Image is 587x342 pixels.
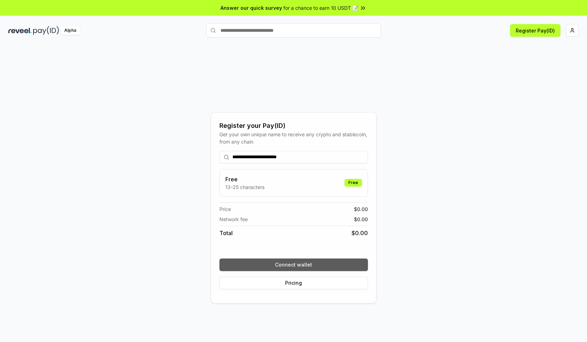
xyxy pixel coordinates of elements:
div: Free [345,179,362,187]
button: Pricing [219,277,368,289]
span: Network fee [219,216,248,223]
div: Alpha [60,26,80,35]
button: Connect wallet [219,259,368,271]
p: 13-25 characters [225,183,264,191]
span: $ 0.00 [354,205,368,213]
span: $ 0.00 [354,216,368,223]
span: $ 0.00 [352,229,368,237]
button: Register Pay(ID) [510,24,560,37]
span: Total [219,229,233,237]
img: pay_id [33,26,59,35]
div: Register your Pay(ID) [219,121,368,131]
span: Price [219,205,231,213]
h3: Free [225,175,264,183]
div: Get your own unique name to receive any crypto and stablecoin, from any chain [219,131,368,145]
img: reveel_dark [8,26,32,35]
span: Answer our quick survey [220,4,282,12]
span: for a chance to earn 10 USDT 📝 [283,4,358,12]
